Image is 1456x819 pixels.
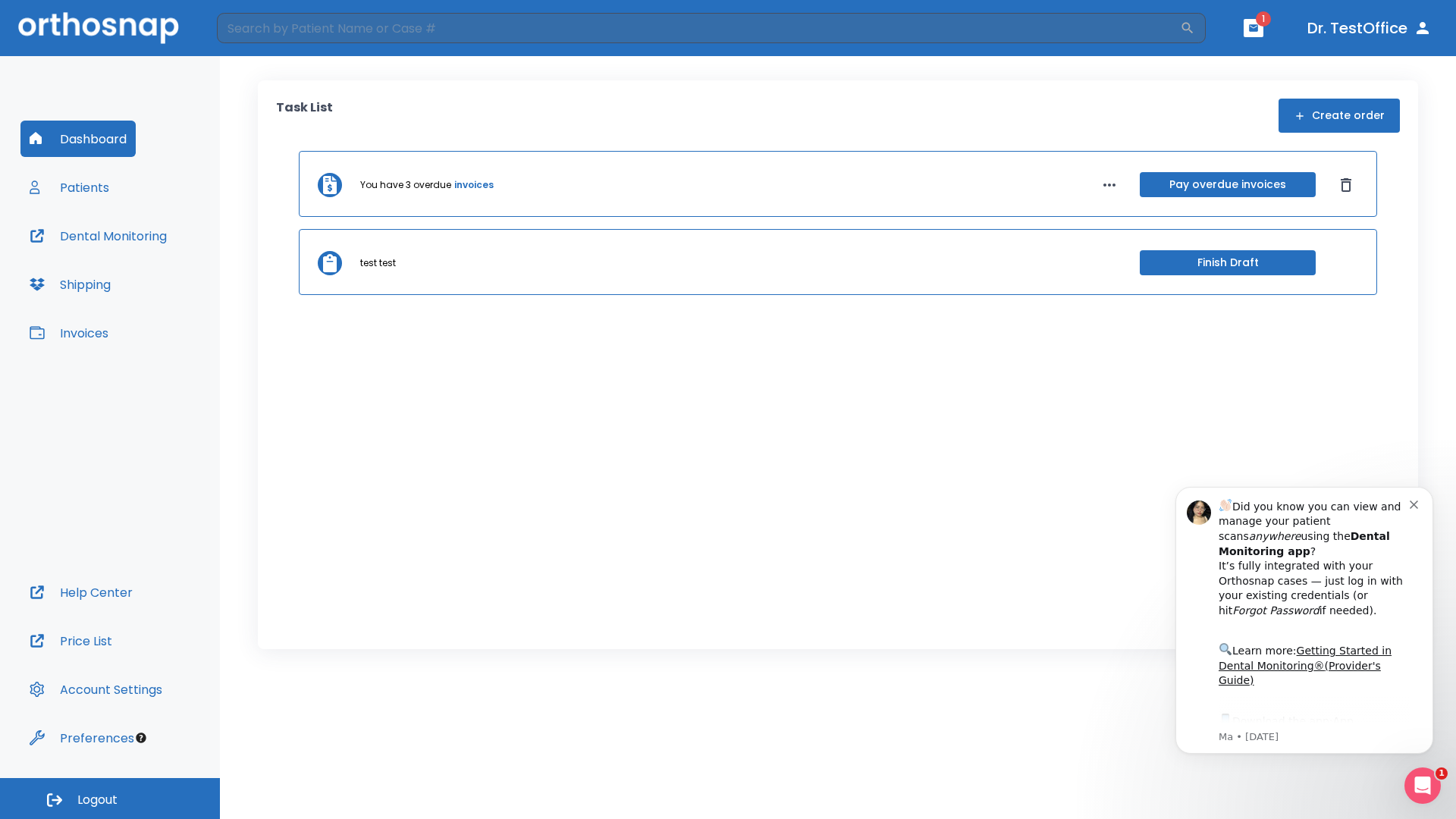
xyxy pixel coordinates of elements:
[1436,767,1448,780] span: 1
[276,99,333,133] p: Task List
[66,266,257,280] p: Message from Ma, sent 2w ago
[20,720,143,756] button: Preferences
[18,12,179,43] img: Orthosnap
[20,218,176,254] button: Dental Monitoring
[20,266,120,303] button: Shipping
[1140,172,1316,197] button: Pay overdue invoices
[20,574,142,610] button: Help Center
[1279,99,1400,133] button: Create order
[1140,250,1316,275] button: Finish Draft
[1404,767,1441,804] iframe: Intercom live chat
[1301,14,1438,42] button: Dr. TestOffice
[20,315,118,351] button: Invoices
[257,33,269,45] button: Dismiss notification
[66,247,257,325] div: Download the app: | ​ Let us know if you need help getting started!
[1153,464,1456,778] iframe: Intercom notifications message
[20,671,171,708] button: Account Settings
[1256,11,1271,27] span: 1
[454,178,494,192] a: invoices
[217,13,1180,43] input: Search by Patient Name or Case #
[77,792,118,808] span: Logout
[1334,173,1358,197] button: Dismiss
[20,623,121,659] button: Price List
[360,256,396,270] p: test test
[360,178,451,192] p: You have 3 overdue
[66,251,201,278] a: App Store
[20,169,118,206] button: Patients
[20,121,136,157] button: Dashboard
[134,731,148,745] div: Tooltip anchor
